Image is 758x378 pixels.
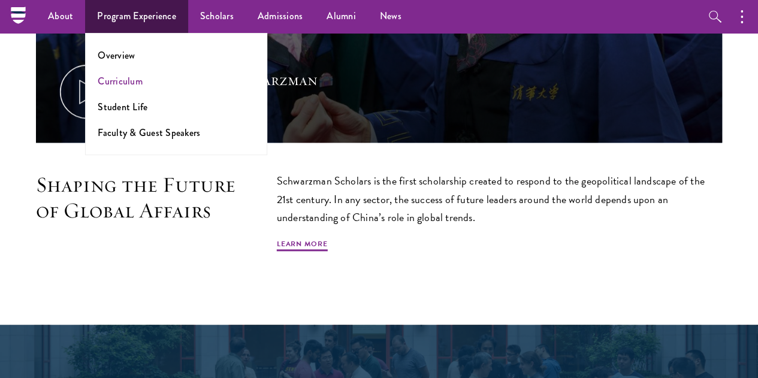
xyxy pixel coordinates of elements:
h2: Shaping the Future of Global Affairs [36,172,253,223]
p: Schwarzman Scholars is the first scholarship created to respond to the geopolitical landscape of ... [277,172,722,226]
a: Overview [98,49,135,62]
a: Faculty & Guest Speakers [98,126,200,140]
a: Learn More [277,238,328,253]
a: Student Life [98,100,147,114]
a: Curriculum [98,74,143,88]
